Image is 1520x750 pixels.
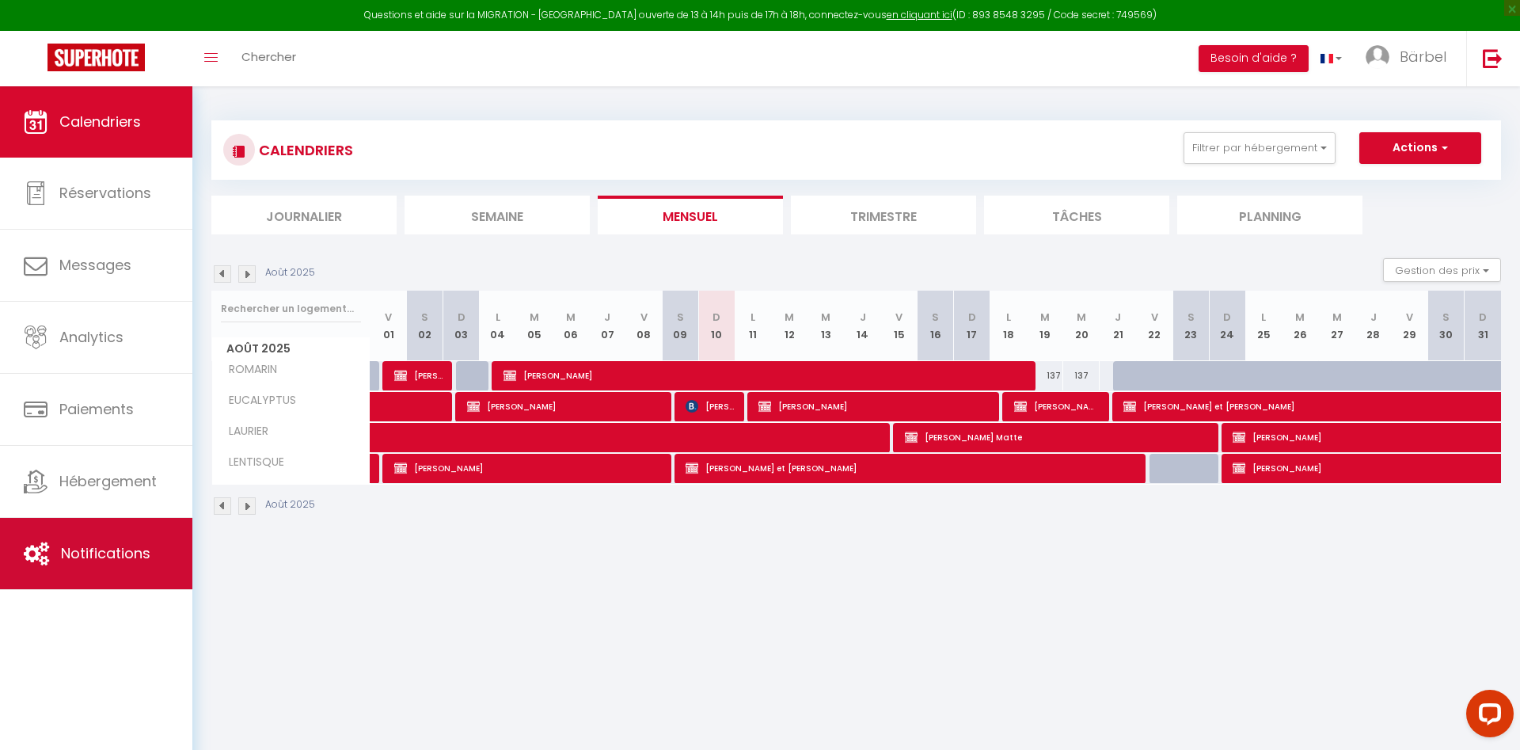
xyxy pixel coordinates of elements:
li: Planning [1177,196,1362,234]
abbr: L [1261,310,1266,325]
th: 30 [1428,291,1465,361]
li: Journalier [211,196,397,234]
span: ROMARIN [215,361,281,379]
div: 137 [1063,361,1100,390]
button: Besoin d'aide ? [1199,45,1309,72]
abbr: S [421,310,428,325]
th: 16 [918,291,954,361]
iframe: LiveChat chat widget [1453,683,1520,750]
a: Chercher [230,31,308,86]
th: 23 [1172,291,1209,361]
abbr: M [1332,310,1342,325]
span: Messages [59,255,131,275]
th: 10 [698,291,735,361]
th: 07 [589,291,625,361]
button: Actions [1359,132,1481,164]
abbr: V [1151,310,1158,325]
li: Semaine [405,196,590,234]
li: Mensuel [598,196,783,234]
th: 01 [370,291,407,361]
th: 26 [1282,291,1318,361]
span: Paiements [59,399,134,419]
span: Réservations [59,183,151,203]
th: 06 [553,291,589,361]
span: Calendriers [59,112,141,131]
abbr: M [785,310,794,325]
abbr: J [1370,310,1377,325]
th: 21 [1100,291,1136,361]
li: Trimestre [791,196,976,234]
p: Août 2025 [265,497,315,512]
span: EUCALYPTUS [215,392,300,409]
img: logout [1483,48,1503,68]
abbr: S [932,310,939,325]
abbr: L [1006,310,1011,325]
a: en cliquant ici [887,8,952,21]
th: 18 [990,291,1027,361]
th: 13 [807,291,844,361]
span: [PERSON_NAME] [394,453,661,483]
span: [PERSON_NAME] [1014,391,1099,421]
th: 02 [407,291,443,361]
li: Tâches [984,196,1169,234]
input: Rechercher un logement... [221,295,361,323]
th: 17 [954,291,990,361]
abbr: S [677,310,684,325]
img: Super Booking [47,44,145,71]
abbr: M [1295,310,1305,325]
h3: CALENDRIERS [255,132,353,168]
span: [PERSON_NAME] [758,391,989,421]
abbr: D [968,310,976,325]
span: [PERSON_NAME] [394,360,443,390]
th: 24 [1209,291,1245,361]
abbr: M [530,310,539,325]
abbr: L [496,310,500,325]
img: ... [1366,45,1389,69]
th: 08 [625,291,662,361]
span: Août 2025 [212,337,370,360]
th: 14 [845,291,881,361]
th: 22 [1136,291,1172,361]
span: [PERSON_NAME] [503,360,1025,390]
span: Chercher [241,48,296,65]
abbr: S [1442,310,1450,325]
th: 05 [516,291,553,361]
span: Notifications [61,543,150,563]
abbr: V [640,310,648,325]
abbr: M [566,310,576,325]
abbr: D [1223,310,1231,325]
abbr: S [1187,310,1195,325]
th: 09 [662,291,698,361]
button: Gestion des prix [1383,258,1501,282]
th: 29 [1392,291,1428,361]
abbr: D [1479,310,1487,325]
button: Filtrer par hébergement [1184,132,1336,164]
abbr: D [458,310,465,325]
abbr: V [1406,310,1413,325]
th: 04 [480,291,516,361]
th: 03 [443,291,480,361]
abbr: V [895,310,902,325]
abbr: J [860,310,866,325]
span: Hébergement [59,471,157,491]
div: 137 [1027,361,1063,390]
th: 11 [735,291,771,361]
span: [PERSON_NAME] et [PERSON_NAME] [686,453,1134,483]
span: [PERSON_NAME] [467,391,661,421]
span: Analytics [59,327,123,347]
th: 15 [881,291,918,361]
abbr: J [1115,310,1121,325]
th: 19 [1027,291,1063,361]
th: 28 [1355,291,1392,361]
th: 12 [771,291,807,361]
abbr: J [604,310,610,325]
th: 20 [1063,291,1100,361]
span: [PERSON_NAME] [686,391,734,421]
abbr: M [821,310,830,325]
p: Août 2025 [265,265,315,280]
abbr: V [385,310,392,325]
abbr: M [1077,310,1086,325]
span: [PERSON_NAME] Matte [905,422,1208,452]
span: LAURIER [215,423,274,440]
abbr: D [712,310,720,325]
